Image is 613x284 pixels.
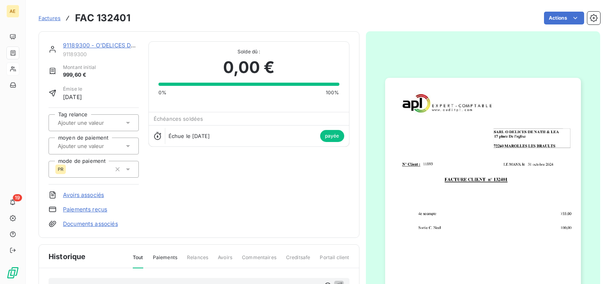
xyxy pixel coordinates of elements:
a: Paiements reçus [63,205,107,213]
iframe: Intercom live chat [586,257,605,276]
a: 91189300 - O'DELICES DE NATH & LEA [63,42,169,49]
a: Avoirs associés [63,191,104,199]
a: Documents associés [63,220,118,228]
span: Portail client [320,254,349,268]
span: Échue le [DATE] [168,133,210,139]
span: 100% [326,89,339,96]
span: 0% [158,89,166,96]
span: Échéances soldées [154,116,203,122]
span: 999,60 € [63,71,96,79]
button: Actions [544,12,584,24]
span: [DATE] [63,93,82,101]
span: Factures [39,15,61,21]
span: 0,00 € [223,55,275,79]
h3: FAC 132401 [75,11,130,25]
span: Émise le [63,85,82,93]
span: Creditsafe [286,254,311,268]
span: Relances [187,254,208,268]
span: Avoirs [218,254,232,268]
span: 19 [13,194,22,201]
div: AE [6,5,19,18]
img: Logo LeanPay [6,266,19,279]
input: Ajouter une valeur [57,119,138,126]
input: Ajouter une valeur [57,142,138,150]
a: Factures [39,14,61,22]
span: Historique [49,251,86,262]
span: Solde dû : [158,48,339,55]
span: Paiements [153,254,177,268]
span: payée [320,130,344,142]
span: Montant initial [63,64,96,71]
span: Tout [133,254,143,268]
span: Commentaires [242,254,276,268]
span: 91189300 [63,51,139,57]
span: PR [58,167,63,172]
